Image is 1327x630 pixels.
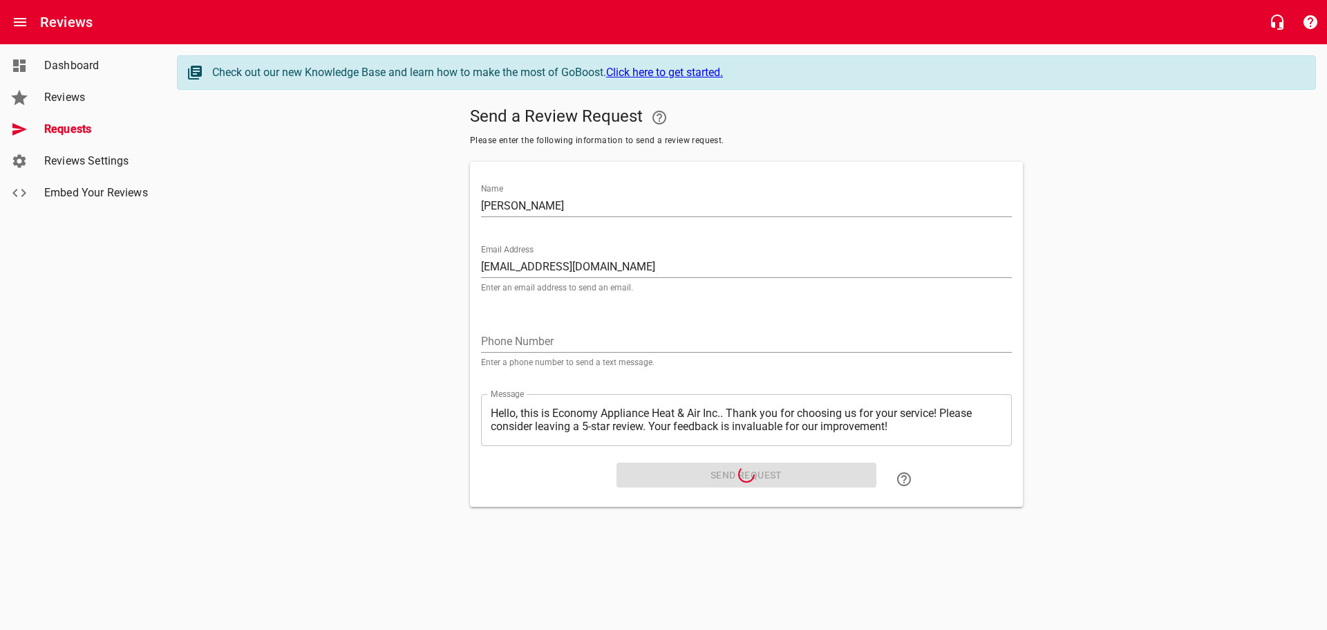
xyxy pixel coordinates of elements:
button: Live Chat [1261,6,1294,39]
span: Requests [44,121,149,138]
span: Reviews [44,89,149,106]
a: Learn how to "Send a Review Request" [887,463,921,496]
span: Dashboard [44,57,149,74]
div: Check out our new Knowledge Base and learn how to make the most of GoBoost. [212,64,1301,81]
span: Please enter the following information to send a review request. [470,134,1023,148]
label: Name [481,185,503,193]
button: Open drawer [3,6,37,39]
h5: Send a Review Request [470,101,1023,134]
span: Reviews Settings [44,153,149,169]
p: Enter an email address to send an email. [481,284,1012,292]
button: Support Portal [1294,6,1327,39]
label: Email Address [481,245,534,254]
p: Enter a phone number to send a text message. [481,358,1012,367]
a: Click here to get started. [606,66,723,79]
textarea: Hello, this is Economy Appliance Heat & Air Inc.. Thank you for choosing us for your service! Ple... [491,407,1002,433]
a: Your Google or Facebook account must be connected to "Send a Review Request" [643,101,676,134]
h6: Reviews [40,11,93,33]
span: Embed Your Reviews [44,185,149,201]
